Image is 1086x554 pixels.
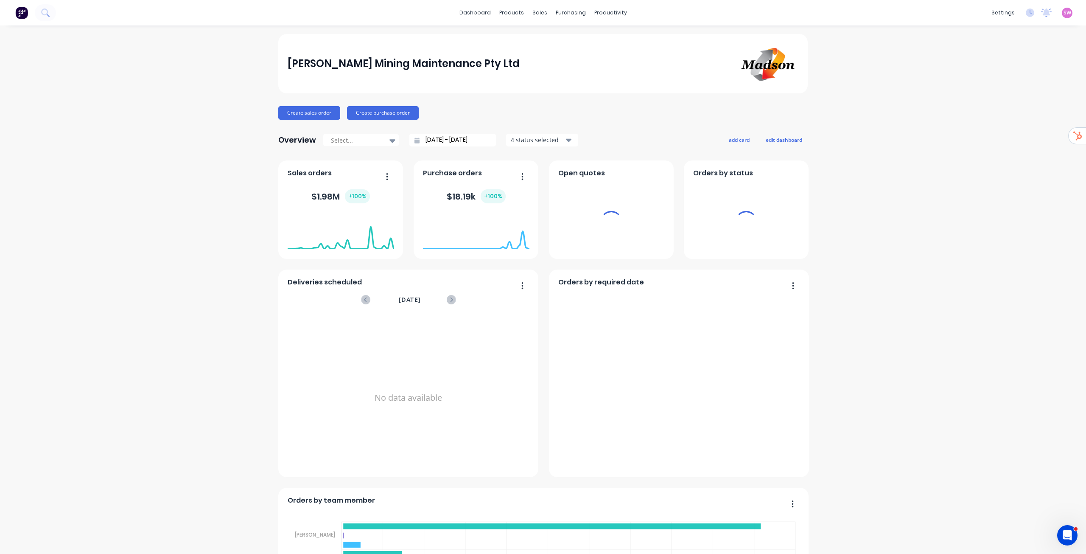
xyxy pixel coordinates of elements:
[288,495,375,506] span: Orders by team member
[288,315,529,480] div: No data available
[311,189,370,203] div: $ 1.98M
[423,168,482,178] span: Purchase orders
[399,295,421,304] span: [DATE]
[528,6,551,19] div: sales
[288,55,520,72] div: [PERSON_NAME] Mining Maintenance Pty Ltd
[558,277,644,287] span: Orders by required date
[590,6,631,19] div: productivity
[295,531,335,538] tspan: [PERSON_NAME]
[506,134,578,146] button: 4 status selected
[1057,525,1078,546] iframe: Intercom live chat
[693,168,753,178] span: Orders by status
[739,44,798,84] img: Madson Mining Maintenance Pty Ltd
[1064,9,1071,17] span: SW
[278,106,340,120] button: Create sales order
[723,134,755,145] button: add card
[288,168,332,178] span: Sales orders
[15,6,28,19] img: Factory
[987,6,1019,19] div: settings
[551,6,590,19] div: purchasing
[558,168,605,178] span: Open quotes
[278,132,316,149] div: Overview
[347,106,419,120] button: Create purchase order
[455,6,495,19] a: dashboard
[345,189,370,203] div: + 100 %
[495,6,528,19] div: products
[447,189,506,203] div: $ 18.19k
[511,135,564,144] div: 4 status selected
[760,134,808,145] button: edit dashboard
[481,189,506,203] div: + 100 %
